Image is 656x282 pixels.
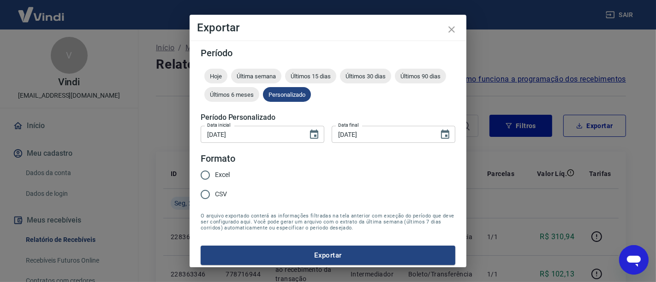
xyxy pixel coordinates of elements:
div: Últimos 90 dias [395,69,446,83]
h5: Período Personalizado [201,113,455,122]
span: Excel [215,170,230,180]
button: close [441,18,463,41]
input: DD/MM/YYYY [332,126,432,143]
label: Data final [338,122,359,129]
div: Últimos 6 meses [204,87,259,102]
input: DD/MM/YYYY [201,126,301,143]
h5: Período [201,48,455,58]
iframe: Botão para abrir a janela de mensagens [619,245,649,275]
div: Última semana [231,69,281,83]
span: CSV [215,189,227,199]
span: O arquivo exportado conterá as informações filtradas na tela anterior com exceção do período que ... [201,213,455,231]
span: Últimos 90 dias [395,73,446,80]
div: Últimos 30 dias [340,69,391,83]
span: Últimos 15 dias [285,73,336,80]
div: Personalizado [263,87,311,102]
div: Últimos 15 dias [285,69,336,83]
span: Últimos 6 meses [204,91,259,98]
button: Exportar [201,246,455,265]
div: Hoje [204,69,227,83]
span: Hoje [204,73,227,80]
span: Últimos 30 dias [340,73,391,80]
button: Choose date, selected date is 22 de set de 2025 [436,125,454,144]
h4: Exportar [197,22,459,33]
span: Última semana [231,73,281,80]
legend: Formato [201,152,235,165]
button: Choose date, selected date is 18 de set de 2025 [305,125,323,144]
span: Personalizado [263,91,311,98]
label: Data inicial [207,122,231,129]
